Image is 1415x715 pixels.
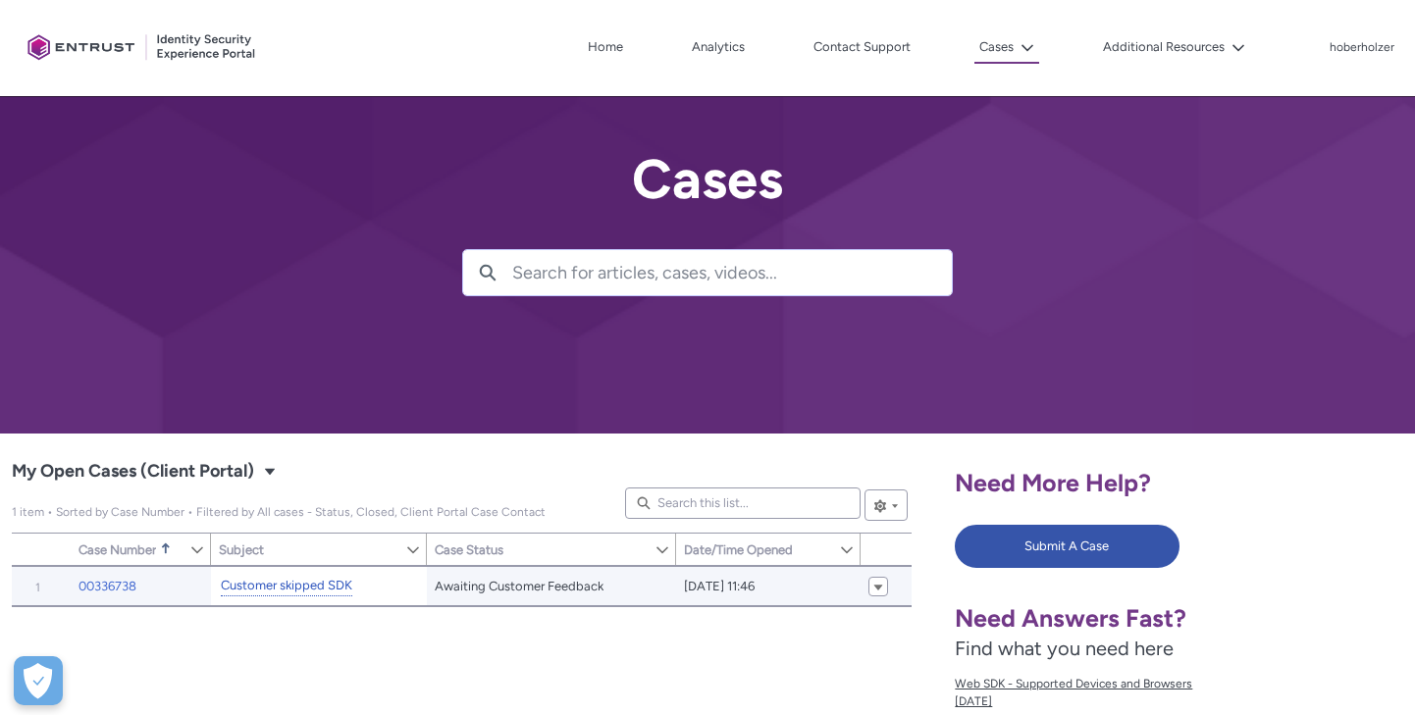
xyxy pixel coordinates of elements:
[1329,36,1395,56] button: User Profile hoberholzer
[687,32,750,62] a: Analytics, opens in new tab
[211,534,405,565] a: Subject
[71,534,189,565] a: Case Number
[12,566,912,607] table: My Open Cases (Client Portal)
[258,459,282,483] button: Select a List View: Cases
[625,487,861,519] input: Search this list...
[14,656,63,705] div: Cookie Preferences
[809,32,916,62] a: Contact Support
[12,505,546,519] span: My Open Cases (Client Portal)
[684,577,755,596] span: [DATE] 11:46
[221,576,352,596] a: Customer skipped SDK
[1098,32,1250,62] button: Additional Resources
[955,603,1269,634] h1: Need Answers Fast?
[1330,41,1394,55] p: hoberholzer
[955,694,992,708] lightning-formatted-date-time: [DATE]
[12,456,254,487] span: My Open Cases (Client Portal)
[463,250,512,295] button: Search
[79,577,136,596] a: 00336738
[462,149,953,210] h2: Cases
[955,468,1151,497] span: Need More Help?
[512,250,952,295] input: Search for articles, cases, videos...
[14,656,63,705] button: Open Preferences
[955,525,1179,568] button: Submit A Case
[79,542,156,557] span: Case Number
[974,32,1039,64] button: Cases
[427,534,655,565] a: Case Status
[955,675,1269,692] span: Web SDK - Supported Devices and Browsers
[583,32,628,62] a: Home
[435,577,603,596] span: Awaiting Customer Feedback
[676,534,839,565] a: Date/Time Opened
[955,637,1174,660] span: Find what you need here
[865,489,908,521] button: List View Controls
